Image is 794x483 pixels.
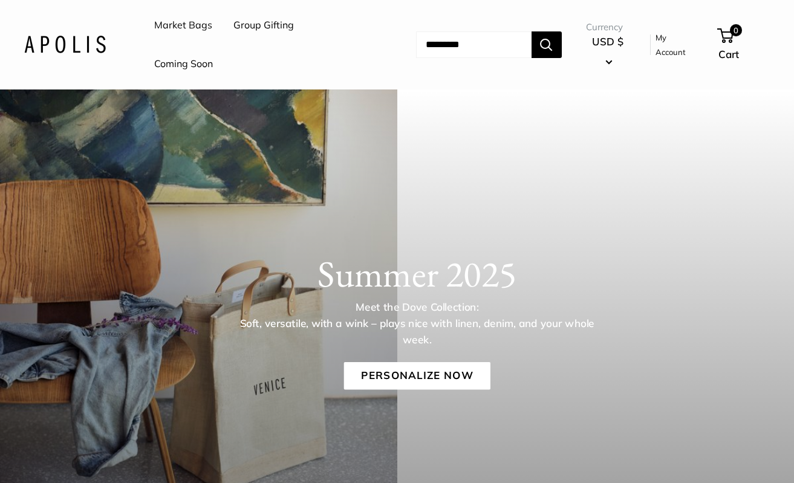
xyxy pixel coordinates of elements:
[343,362,490,390] a: Personalize Now
[586,19,630,36] span: Currency
[154,16,212,34] a: Market Bags
[63,252,771,296] h1: Summer 2025
[416,31,532,58] input: Search...
[532,31,562,58] button: Search
[592,35,623,48] span: USD $
[586,32,630,71] button: USD $
[656,30,698,60] a: My Account
[230,299,604,348] p: Meet the Dove Collection: Soft, versatile, with a wink – plays nice with linen, denim, and your w...
[154,55,213,73] a: Coming Soon
[730,24,742,36] span: 0
[233,16,294,34] a: Group Gifting
[24,36,106,53] img: Apolis
[718,48,739,60] span: Cart
[718,25,770,64] a: 0 Cart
